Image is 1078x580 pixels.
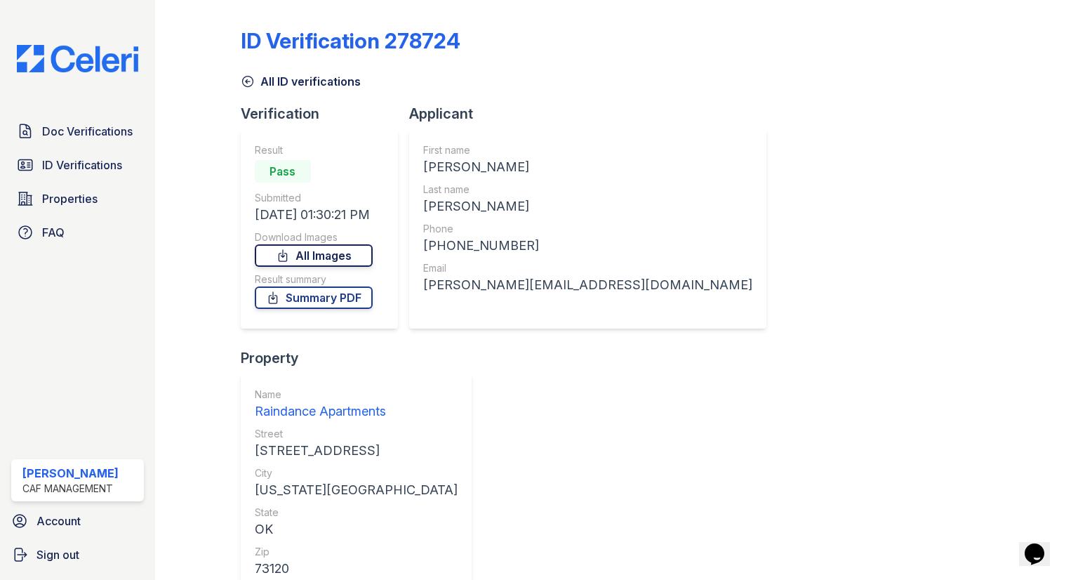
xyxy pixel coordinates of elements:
div: [PERSON_NAME][EMAIL_ADDRESS][DOMAIN_NAME] [423,275,752,295]
a: All ID verifications [241,73,361,90]
div: ID Verification 278724 [241,28,460,53]
div: [PHONE_NUMBER] [423,236,752,256]
div: Verification [241,104,409,124]
a: Doc Verifications [11,117,144,145]
a: Sign out [6,541,149,569]
span: ID Verifications [42,157,122,173]
div: Raindance Apartments [255,402,458,421]
div: Applicant [409,104,778,124]
a: Summary PDF [255,286,373,309]
div: [PERSON_NAME] [423,157,752,177]
div: Phone [423,222,752,236]
a: FAQ [11,218,144,246]
a: Properties [11,185,144,213]
div: 73120 [255,559,458,579]
div: [DATE] 01:30:21 PM [255,205,373,225]
div: First name [423,143,752,157]
div: Result [255,143,373,157]
div: [PERSON_NAME] [423,197,752,216]
div: Zip [255,545,458,559]
div: [US_STATE][GEOGRAPHIC_DATA] [255,480,458,500]
div: Pass [255,160,311,183]
span: Doc Verifications [42,123,133,140]
div: Property [241,348,483,368]
div: OK [255,520,458,539]
div: Result summary [255,272,373,286]
span: Account [36,513,81,529]
a: Name Raindance Apartments [255,388,458,421]
div: Street [255,427,458,441]
div: City [255,466,458,480]
a: All Images [255,244,373,267]
div: State [255,506,458,520]
img: CE_Logo_Blue-a8612792a0a2168367f1c8372b55b34899dd931a85d93a1a3d3e32e68fde9ad4.png [6,45,149,72]
div: Name [255,388,458,402]
a: Account [6,507,149,535]
div: [PERSON_NAME] [22,465,119,482]
div: Submitted [255,191,373,205]
span: Properties [42,190,98,207]
div: Download Images [255,230,373,244]
span: Sign out [36,546,79,563]
div: [STREET_ADDRESS] [255,441,458,461]
div: Last name [423,183,752,197]
div: CAF Management [22,482,119,496]
span: FAQ [42,224,65,241]
a: ID Verifications [11,151,144,179]
iframe: chat widget [1019,524,1064,566]
div: Email [423,261,752,275]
